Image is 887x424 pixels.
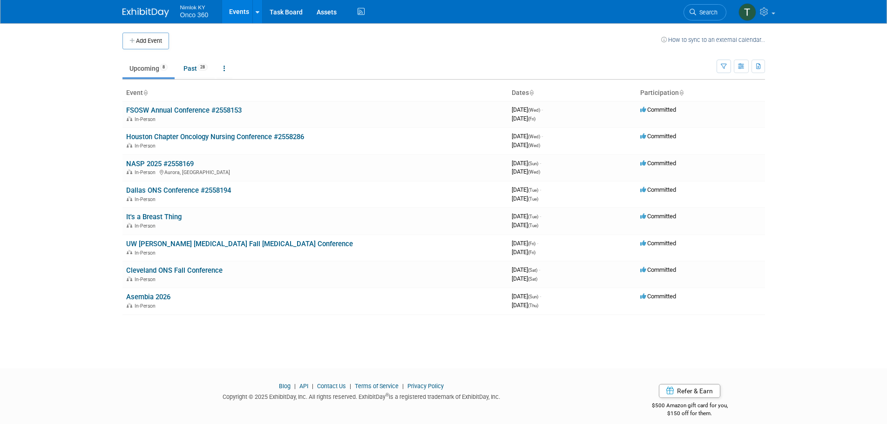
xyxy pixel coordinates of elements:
span: In-Person [135,169,158,175]
img: In-Person Event [127,116,132,121]
span: [DATE] [512,302,538,309]
span: - [540,160,541,167]
span: (Fri) [528,250,535,255]
a: Sort by Event Name [143,89,148,96]
span: [DATE] [512,115,535,122]
span: 8 [160,64,168,71]
span: [DATE] [512,186,541,193]
a: Blog [279,383,291,390]
span: | [347,383,353,390]
span: [DATE] [512,240,538,247]
a: It's a Breast Thing [126,213,182,221]
img: In-Person Event [127,143,132,148]
span: (Tue) [528,214,538,219]
th: Event [122,85,508,101]
img: Tim Bugaile [738,3,756,21]
span: In-Person [135,143,158,149]
span: [DATE] [512,266,540,273]
span: In-Person [135,276,158,283]
span: In-Person [135,250,158,256]
a: Cleveland ONS Fall Conference [126,266,223,275]
span: Committed [640,240,676,247]
a: Search [684,4,726,20]
span: [DATE] [512,195,538,202]
sup: ® [386,392,389,397]
div: $500 Amazon gift card for you, [615,396,765,417]
span: (Thu) [528,303,538,308]
a: Houston Chapter Oncology Nursing Conference #2558286 [126,133,304,141]
span: [DATE] [512,213,541,220]
a: Privacy Policy [407,383,444,390]
span: (Sat) [528,276,537,282]
span: | [310,383,316,390]
span: (Tue) [528,223,538,228]
span: (Sun) [528,161,538,166]
a: Contact Us [317,383,346,390]
a: FSOSW Annual Conference #2558153 [126,106,242,114]
div: Copyright © 2025 ExhibitDay, Inc. All rights reserved. ExhibitDay is a registered trademark of Ex... [122,390,601,401]
span: [DATE] [512,168,540,175]
span: Committed [640,266,676,273]
img: In-Person Event [127,223,132,228]
span: (Wed) [528,108,540,113]
span: (Tue) [528,196,538,202]
a: API [299,383,308,390]
span: Nimlok KY [180,2,209,12]
span: (Sun) [528,294,538,299]
span: [DATE] [512,222,538,229]
span: (Fri) [528,241,535,246]
div: Aurora, [GEOGRAPHIC_DATA] [126,168,504,175]
a: NASP 2025 #2558169 [126,160,194,168]
img: In-Person Event [127,303,132,308]
span: - [539,266,540,273]
a: Refer & Earn [659,384,720,398]
span: Committed [640,160,676,167]
a: Upcoming8 [122,60,175,77]
span: In-Person [135,303,158,309]
span: [DATE] [512,160,541,167]
button: Add Event [122,33,169,49]
span: Committed [640,186,676,193]
a: Sort by Start Date [529,89,534,96]
a: Dallas ONS Conference #2558194 [126,186,231,195]
img: In-Person Event [127,250,132,255]
span: Committed [640,213,676,220]
span: (Wed) [528,134,540,139]
span: (Wed) [528,143,540,148]
div: $150 off for them. [615,410,765,417]
span: - [540,293,541,300]
span: [DATE] [512,275,537,282]
span: [DATE] [512,141,540,148]
a: Asembia 2026 [126,293,170,301]
span: | [400,383,406,390]
a: UW [PERSON_NAME] [MEDICAL_DATA] Fall [MEDICAL_DATA] Conference [126,240,353,248]
span: Committed [640,133,676,140]
th: Participation [636,85,765,101]
span: 28 [197,64,208,71]
span: (Sat) [528,268,537,273]
img: ExhibitDay [122,8,169,17]
span: Search [696,9,718,16]
span: (Fri) [528,116,535,121]
span: Onco 360 [180,11,209,19]
img: In-Person Event [127,196,132,201]
span: - [542,133,543,140]
a: Sort by Participation Type [679,89,684,96]
span: [DATE] [512,133,543,140]
span: In-Person [135,223,158,229]
span: - [537,240,538,247]
span: - [540,213,541,220]
a: How to sync to an external calendar... [661,36,765,43]
span: - [542,106,543,113]
img: In-Person Event [127,276,132,281]
a: Past28 [176,60,215,77]
span: [DATE] [512,249,535,256]
a: Terms of Service [355,383,399,390]
span: (Tue) [528,188,538,193]
span: Committed [640,293,676,300]
span: - [540,186,541,193]
span: In-Person [135,116,158,122]
span: Committed [640,106,676,113]
img: In-Person Event [127,169,132,174]
th: Dates [508,85,636,101]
